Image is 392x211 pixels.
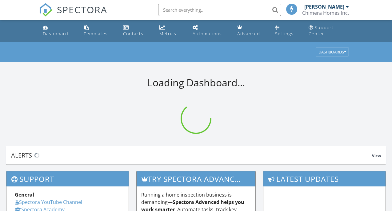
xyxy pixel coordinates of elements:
h3: Try spectora advanced [DATE] [137,171,255,186]
div: Dashboard [43,31,68,37]
strong: General [15,191,34,198]
span: View [372,153,381,158]
a: Advanced [235,22,268,40]
a: Support Center [306,22,352,40]
div: Chimera Homes Inc. [302,10,349,16]
div: Templates [84,31,108,37]
div: Contacts [123,31,143,37]
div: Metrics [159,31,176,37]
a: SPECTORA [39,8,107,21]
button: Dashboards [316,48,349,57]
div: Support Center [309,25,334,37]
a: Automations (Basic) [190,22,230,40]
span: SPECTORA [57,3,107,16]
a: Settings [273,22,301,40]
a: Contacts [121,22,152,40]
h3: Support [6,171,129,186]
div: Automations [193,31,222,37]
input: Search everything... [158,4,281,16]
div: Advanced [237,31,260,37]
h3: Latest Updates [263,171,386,186]
a: Metrics [157,22,185,40]
img: The Best Home Inspection Software - Spectora [39,3,53,17]
div: Dashboards [318,50,346,54]
a: Spectora YouTube Channel [15,199,82,205]
div: Settings [275,31,294,37]
div: [PERSON_NAME] [304,4,344,10]
a: Templates [81,22,116,40]
a: Dashboard [40,22,76,40]
div: Alerts [11,151,372,159]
